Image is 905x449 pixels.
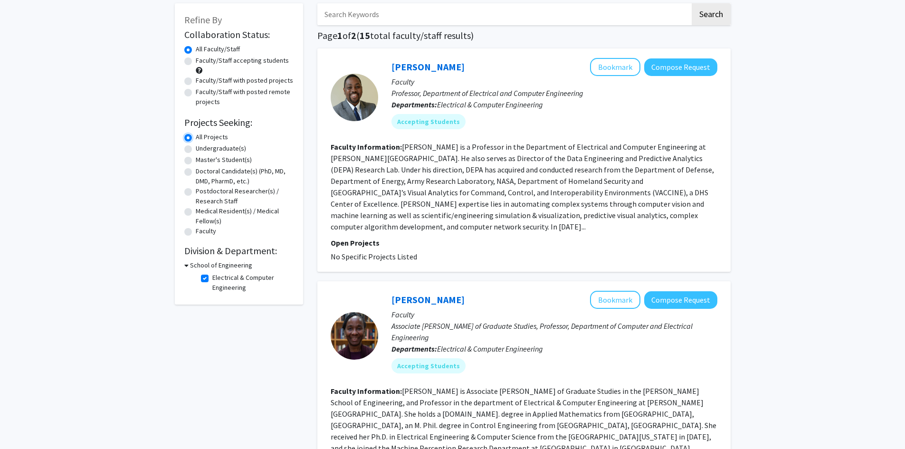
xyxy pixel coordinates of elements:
[190,260,252,270] h3: School of Engineering
[391,320,717,343] p: Associate [PERSON_NAME] of Graduate Studies, Professor, Department of Computer and Electrical Eng...
[196,76,293,86] label: Faculty/Staff with posted projects
[590,291,640,309] button: Add Arlene Cole-Rhodes to Bookmarks
[196,226,216,236] label: Faculty
[317,3,690,25] input: Search Keywords
[391,100,437,109] b: Departments:
[644,58,717,76] button: Compose Request to Kofi Nyarko
[391,87,717,99] p: Professor, Department of Electrical and Computer Engineering
[331,252,417,261] span: No Specific Projects Listed
[692,3,731,25] button: Search
[391,344,437,353] b: Departments:
[391,76,717,87] p: Faculty
[391,61,465,73] a: [PERSON_NAME]
[196,44,240,54] label: All Faculty/Staff
[196,87,294,107] label: Faculty/Staff with posted remote projects
[196,132,228,142] label: All Projects
[196,56,289,66] label: Faculty/Staff accepting students
[360,29,370,41] span: 15
[196,206,294,226] label: Medical Resident(s) / Medical Fellow(s)
[644,291,717,309] button: Compose Request to Arlene Cole-Rhodes
[196,186,294,206] label: Postdoctoral Researcher(s) / Research Staff
[437,344,543,353] span: Electrical & Computer Engineering
[212,273,291,293] label: Electrical & Computer Engineering
[391,358,466,373] mat-chip: Accepting Students
[317,30,731,41] h1: Page of ( total faculty/staff results)
[391,114,466,129] mat-chip: Accepting Students
[7,406,40,442] iframe: Chat
[184,14,222,26] span: Refine By
[437,100,543,109] span: Electrical & Computer Engineering
[196,155,252,165] label: Master's Student(s)
[184,117,294,128] h2: Projects Seeking:
[351,29,356,41] span: 2
[331,237,717,248] p: Open Projects
[184,245,294,257] h2: Division & Department:
[184,29,294,40] h2: Collaboration Status:
[337,29,343,41] span: 1
[196,166,294,186] label: Doctoral Candidate(s) (PhD, MD, DMD, PharmD, etc.)
[590,58,640,76] button: Add Kofi Nyarko to Bookmarks
[331,142,714,231] fg-read-more: [PERSON_NAME] is a Professor in the Department of Electrical and Computer Engineering at [PERSON_...
[331,386,402,396] b: Faculty Information:
[391,309,717,320] p: Faculty
[391,294,465,306] a: [PERSON_NAME]
[196,143,246,153] label: Undergraduate(s)
[331,142,402,152] b: Faculty Information:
